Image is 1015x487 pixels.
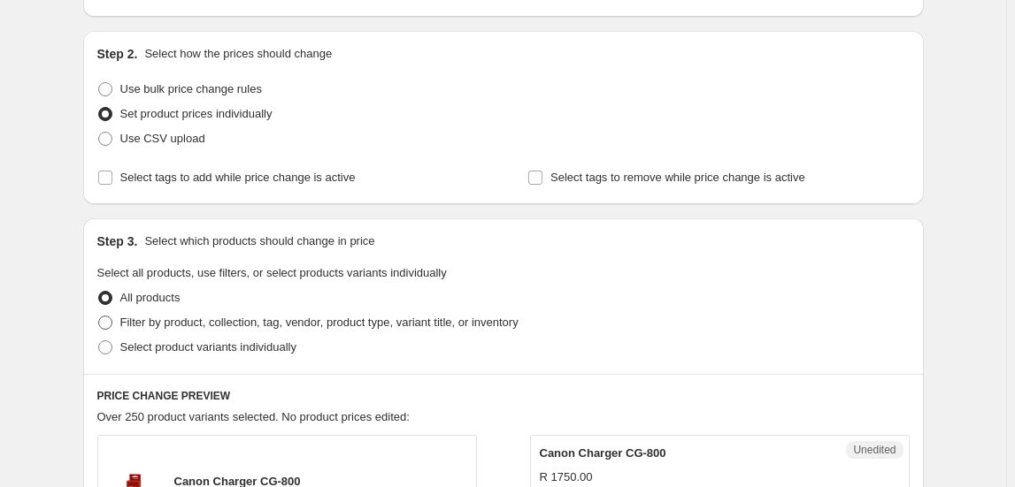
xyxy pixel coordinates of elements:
[120,316,519,329] span: Filter by product, collection, tag, vendor, product type, variant title, or inventory
[120,171,356,184] span: Select tags to add while price change is active
[97,389,910,403] h6: PRICE CHANGE PREVIEW
[144,232,374,250] p: Select which products should change in price
[120,132,205,145] span: Use CSV upload
[120,82,262,95] span: Use bulk price change rules
[540,446,666,460] span: Canon Charger CG-800
[97,266,447,279] span: Select all products, use filters, or select products variants individually
[120,291,181,304] span: All products
[97,232,138,250] h2: Step 3.
[144,45,332,63] p: Select how the prices should change
[550,171,805,184] span: Select tags to remove while price change is active
[97,45,138,63] h2: Step 2.
[120,340,296,354] span: Select product variants individually
[540,468,593,486] div: R 1750.00
[97,410,410,423] span: Over 250 product variants selected. No product prices edited:
[853,443,896,457] span: Unedited
[120,107,273,120] span: Set product prices individually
